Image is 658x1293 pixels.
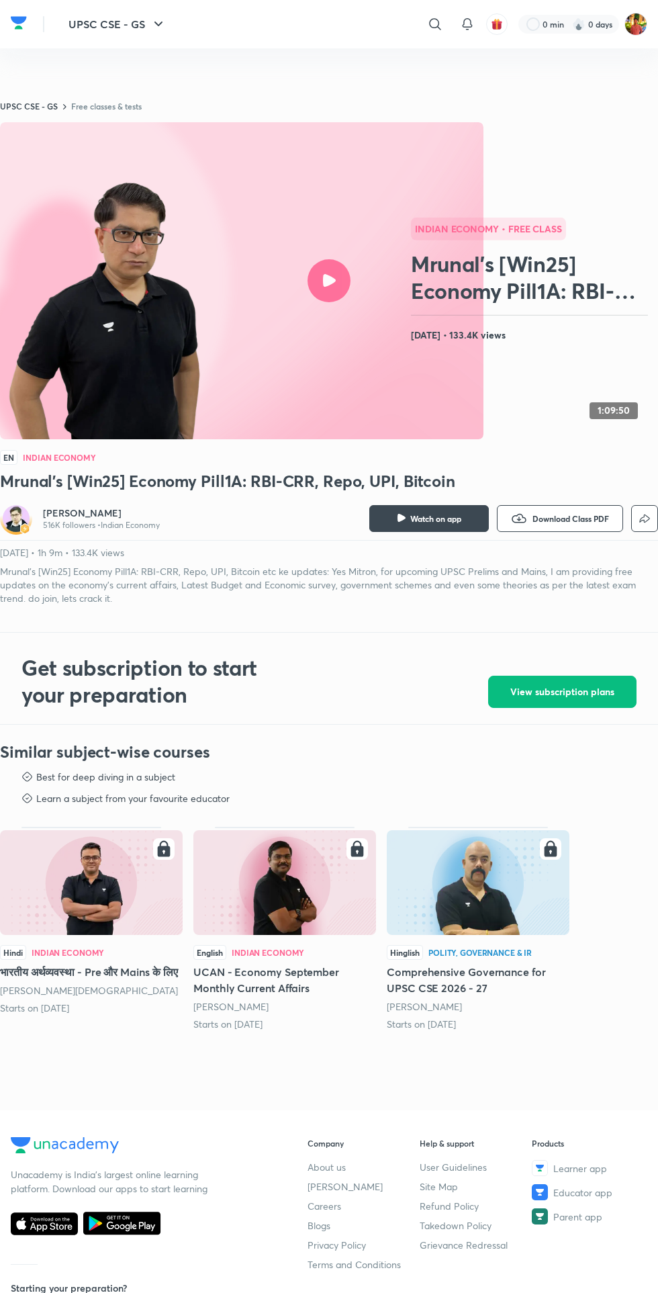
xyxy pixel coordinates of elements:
[624,13,647,36] img: Pramod Chaudhari
[532,1184,548,1200] img: Educator app
[193,827,376,1031] div: UCAN - Economy September Monthly Current Affairs
[3,505,30,532] img: Avatar
[532,513,609,524] span: Download Class PDF
[387,827,569,1031] div: Comprehensive Governance for UPSC CSE 2026 - 27
[8,838,175,860] div: right
[428,948,532,956] div: Polity, Governance & IR
[193,1000,269,1013] a: [PERSON_NAME]
[11,1137,119,1153] img: Company Logo
[193,964,376,996] h5: UCAN - Economy September Monthly Current Affairs
[308,1179,420,1194] a: [PERSON_NAME]
[36,770,175,784] p: Best for deep diving in a subject
[387,964,569,996] h5: Comprehensive Governance for UPSC CSE 2026 - 27
[553,1161,607,1175] span: Learner app
[532,1160,644,1176] a: Learner app
[572,17,585,31] img: streak
[491,18,503,30] img: avatar
[23,453,96,461] h4: Indian Economy
[308,1137,420,1149] h6: Company
[420,1199,532,1213] a: Refund Policy
[411,326,653,344] h4: [DATE] • 133.4K views
[20,524,30,533] img: badge
[201,838,368,860] div: right
[387,1000,569,1014] div: Dr Sidharth Arora
[193,945,226,960] span: English
[497,505,623,532] button: Download Class PDF
[486,13,508,35] button: avatar
[387,1000,462,1013] a: [PERSON_NAME]
[43,506,160,520] a: [PERSON_NAME]
[420,1179,532,1194] a: Site Map
[410,513,461,524] span: Watch on app
[420,1218,532,1233] a: Takedown Policy
[553,1210,602,1224] span: Parent app
[420,1160,532,1174] a: User Guidelines
[420,1137,532,1149] h6: Help & support
[232,948,304,956] div: Indian Economy
[36,792,230,805] p: Learn a subject from your favourite educator
[488,676,637,708] button: View subscription plans
[71,101,142,112] a: Free classes & tests
[308,1199,420,1213] a: Careers
[532,1160,548,1176] img: Learner app
[308,1257,420,1272] a: Terms and Conditions
[387,1018,569,1031] div: Starts on 6th Sep
[411,251,653,304] h2: Mrunal’s [Win25] Economy Pill1A: RBI-CRR, Repo, UPI, Bitcoin
[308,1199,341,1213] span: Careers
[308,1238,420,1252] a: Privacy Policy
[532,1208,644,1224] a: Parent app
[11,1167,212,1196] p: Unacademy is India’s largest online learning platform. Download our apps to start learning
[553,1186,612,1200] span: Educator app
[193,1018,376,1031] div: Starts on 5th Sep
[11,1137,270,1157] a: Company Logo
[387,945,423,960] span: Hinglish
[420,1238,532,1252] a: Grievance Redressal
[11,13,27,33] img: Company Logo
[193,1000,376,1014] div: Shyam Shankar Kaggod
[369,505,489,532] button: Watch on app
[510,685,614,699] span: View subscription plans
[532,1184,644,1200] a: Educator app
[308,1218,420,1233] a: Blogs
[532,1208,548,1224] img: Parent app
[532,1137,644,1149] h6: Products
[32,948,104,956] div: Indian Economy
[308,1160,420,1174] a: About us
[395,838,561,860] div: right
[21,654,297,708] h2: Get subscription to start your preparation
[60,11,175,38] button: UPSC CSE - GS
[43,520,160,531] p: 516K followers • Indian Economy
[11,13,27,36] a: Company Logo
[598,405,630,416] h4: 1:09:50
